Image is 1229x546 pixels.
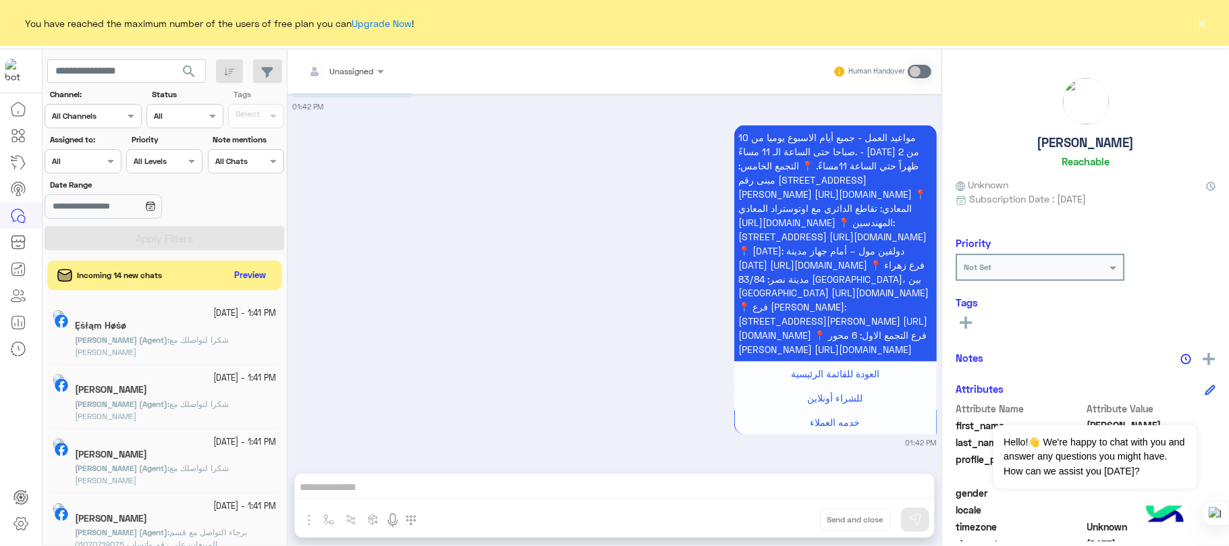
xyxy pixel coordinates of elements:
h5: عمر فتحي [75,384,147,395]
span: [PERSON_NAME] (Agent) [75,335,167,345]
span: Hello!👋 We're happy to chat with you and answer any questions you might have. How can we assist y... [993,425,1197,489]
small: [DATE] - 1:41 PM [214,436,277,449]
span: Unknown [1087,520,1216,534]
span: first_name [956,418,1085,433]
img: Facebook [55,315,68,328]
b: : [75,527,169,537]
span: null [1087,486,1216,500]
small: 01:42 PM [293,101,324,112]
img: add [1203,353,1215,365]
img: notes [1180,354,1191,364]
span: [PERSON_NAME] (Agent) [75,463,167,473]
span: Incoming 14 new chats [78,269,163,281]
span: Unassigned [330,66,374,76]
img: Facebook [55,508,68,521]
a: Upgrade Now [352,18,412,29]
img: picture [53,310,65,322]
img: picture [53,374,65,386]
button: Preview [229,266,272,285]
b: : [75,335,169,345]
small: Human Handover [848,66,905,77]
img: Facebook [55,443,68,456]
span: شكرا لتواصلك مع احمد السلاب [75,335,229,357]
img: picture [53,503,65,515]
span: search [181,63,197,80]
span: Subscription Date : [DATE] [969,192,1086,206]
h6: Notes [956,352,983,364]
button: Send and close [820,508,891,531]
label: Date Range [50,179,201,191]
h6: Attributes [956,383,1004,395]
h5: Aliaa Sabah [75,449,147,460]
label: Assigned to: [50,134,119,146]
b: : [75,399,169,409]
span: مواعيد العمل - جميع أيام الاسبوع يوميا من 10 صباحا حتى الساعة الـ 11 مساءً. - [DATE] من 2 ظهراً ح... [739,132,929,356]
span: last_name [956,435,1085,449]
span: Unknown [956,178,1008,192]
label: Status [152,88,221,101]
img: Facebook [55,379,68,392]
span: locale [956,503,1085,517]
p: 29/9/2025, 1:42 PM [734,126,937,362]
img: 322208621163248 [5,59,30,83]
button: × [1195,16,1209,30]
b: : [75,463,169,473]
small: [DATE] - 1:41 PM [214,307,277,320]
span: null [1087,503,1216,517]
img: hulul-logo.png [1141,492,1189,539]
img: picture [53,438,65,450]
span: للشراء أونلاين [808,393,863,404]
button: Apply Filters [45,226,284,250]
small: [DATE] - 1:41 PM [214,372,277,385]
button: search [173,59,206,88]
span: Attribute Name [956,402,1085,416]
span: profile_pic [956,452,1085,483]
span: You have reached the maximum number of the users of free plan you can ! [26,16,414,30]
h6: Tags [956,296,1216,308]
h5: Ahmed Ragab [75,513,147,524]
h6: Priority [956,237,991,249]
label: Note mentions [213,134,282,146]
span: [PERSON_NAME] (Agent) [75,527,167,537]
h6: Reachable [1062,155,1110,167]
span: timezone [956,520,1085,534]
label: Priority [132,134,201,146]
span: خدمه العملاء [811,417,861,429]
span: شكرا لتواصلك مع احمد السلاب [75,399,229,421]
img: picture [1063,78,1109,124]
small: [DATE] - 1:41 PM [214,500,277,513]
h5: Ęśłąm Høśø [75,320,126,331]
span: gender [956,486,1085,500]
h5: [PERSON_NAME] [1037,135,1135,151]
span: العودة للقائمة الرئيسية [791,368,879,380]
span: [PERSON_NAME] (Agent) [75,399,167,409]
label: Channel: [50,88,140,101]
small: 01:42 PM [906,438,937,449]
